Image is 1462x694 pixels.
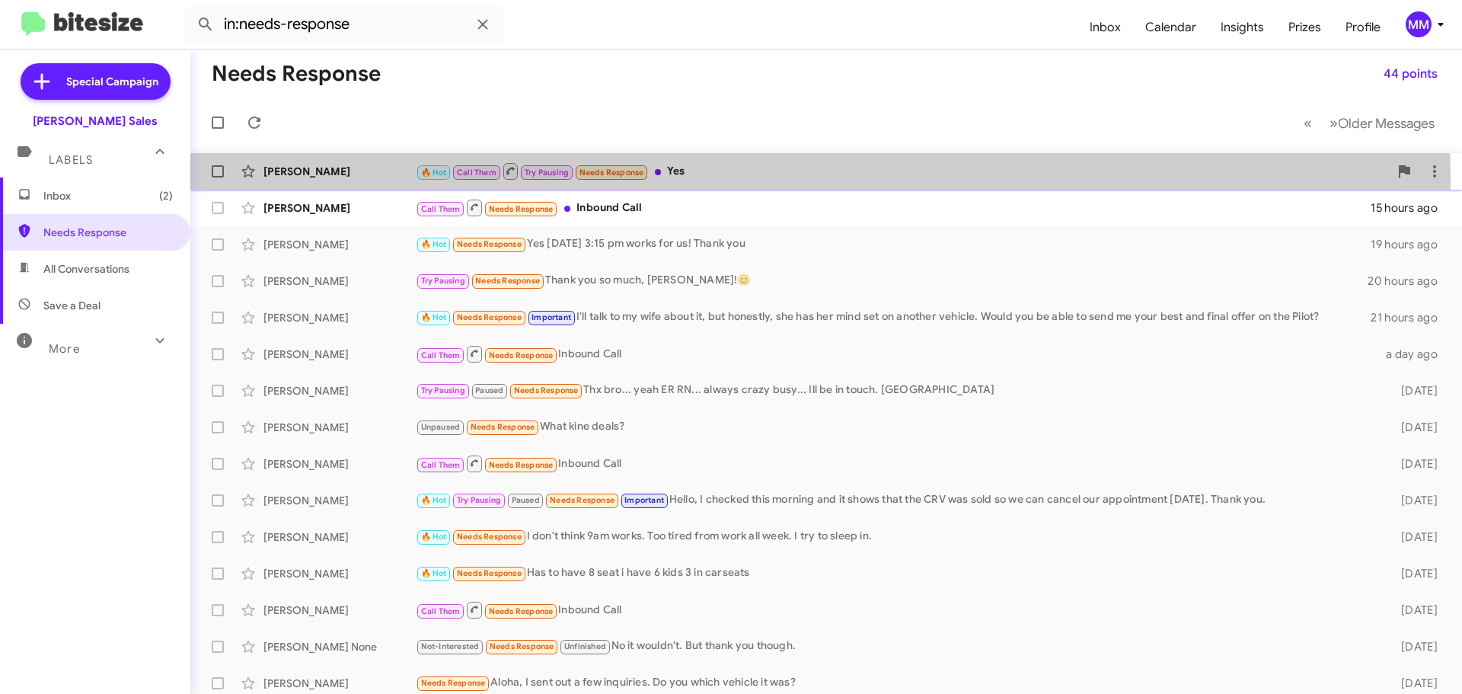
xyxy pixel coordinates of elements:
[1406,11,1432,37] div: MM
[43,225,173,240] span: Needs Response
[1208,5,1276,50] span: Insights
[421,276,465,286] span: Try Pausing
[489,606,554,616] span: Needs Response
[421,532,447,542] span: 🔥 Hot
[1393,11,1445,37] button: MM
[421,460,461,470] span: Call Them
[489,204,554,214] span: Needs Response
[263,347,416,362] div: [PERSON_NAME]
[416,528,1377,545] div: I don't think 9am works. Too tired from work all week. I try to sleep in.
[457,312,522,322] span: Needs Response
[1377,603,1450,618] div: [DATE]
[624,495,664,505] span: Important
[416,564,1377,582] div: Has to have 8 seat i have 6 kids 3 in carseats
[263,493,416,508] div: [PERSON_NAME]
[1377,566,1450,581] div: [DATE]
[1368,273,1450,289] div: 20 hours ago
[416,382,1377,399] div: Thx bro... yeah ER RN... always crazy busy... Ill be in touch. [GEOGRAPHIC_DATA]
[416,600,1377,619] div: Inbound Call
[263,383,416,398] div: [PERSON_NAME]
[43,261,129,277] span: All Conversations
[416,418,1377,436] div: What kine deals?
[564,641,606,651] span: Unfinished
[514,385,579,395] span: Needs Response
[1371,200,1450,216] div: 15 hours ago
[263,676,416,691] div: [PERSON_NAME]
[457,532,522,542] span: Needs Response
[1077,5,1133,50] a: Inbox
[263,164,416,179] div: [PERSON_NAME]
[421,495,447,505] span: 🔥 Hot
[1295,107,1444,139] nav: Page navigation example
[43,188,173,203] span: Inbox
[475,385,503,395] span: Paused
[1333,5,1393,50] a: Profile
[531,312,571,322] span: Important
[416,674,1377,692] div: Aloha, I sent out a few inquiries. Do you which vehicle it was?
[263,639,416,654] div: [PERSON_NAME] None
[416,344,1377,363] div: Inbound Call
[49,153,93,167] span: Labels
[66,74,158,89] span: Special Campaign
[489,460,554,470] span: Needs Response
[457,495,501,505] span: Try Pausing
[579,168,644,177] span: Needs Response
[416,272,1368,289] div: Thank you so much, [PERSON_NAME]!😊
[1377,493,1450,508] div: [DATE]
[421,312,447,322] span: 🔥 Hot
[1276,5,1333,50] a: Prizes
[1371,237,1450,252] div: 19 hours ago
[184,6,504,43] input: Search
[457,168,496,177] span: Call Them
[421,350,461,360] span: Call Them
[263,566,416,581] div: [PERSON_NAME]
[1133,5,1208,50] a: Calendar
[263,310,416,325] div: [PERSON_NAME]
[421,606,461,616] span: Call Them
[1377,639,1450,654] div: [DATE]
[421,168,447,177] span: 🔥 Hot
[1377,529,1450,545] div: [DATE]
[159,188,173,203] span: (2)
[416,454,1377,473] div: Inbound Call
[263,456,416,472] div: [PERSON_NAME]
[550,495,614,505] span: Needs Response
[457,568,522,578] span: Needs Response
[1377,347,1450,362] div: a day ago
[1377,676,1450,691] div: [DATE]
[416,638,1377,655] div: No it wouldn't. But thank you though.
[1294,107,1321,139] button: Previous
[43,298,101,313] span: Save a Deal
[490,641,554,651] span: Needs Response
[263,529,416,545] div: [PERSON_NAME]
[471,422,535,432] span: Needs Response
[457,239,522,249] span: Needs Response
[263,273,416,289] div: [PERSON_NAME]
[33,114,158,129] div: [PERSON_NAME] Sales
[21,63,171,100] a: Special Campaign
[416,309,1371,326] div: I'll talk to my wife about it, but honestly, she has her mind set on another vehicle. Would you b...
[263,200,416,216] div: [PERSON_NAME]
[416,235,1371,253] div: Yes [DATE] 3:15 pm works for us! Thank you
[49,342,80,356] span: More
[421,568,447,578] span: 🔥 Hot
[525,168,569,177] span: Try Pausing
[263,603,416,618] div: [PERSON_NAME]
[421,239,447,249] span: 🔥 Hot
[1371,310,1450,325] div: 21 hours ago
[421,678,486,688] span: Needs Response
[1338,115,1435,132] span: Older Messages
[1320,107,1444,139] button: Next
[1377,420,1450,435] div: [DATE]
[1330,114,1338,133] span: »
[512,495,540,505] span: Paused
[1304,114,1312,133] span: «
[263,237,416,252] div: [PERSON_NAME]
[421,204,461,214] span: Call Them
[421,385,465,395] span: Try Pausing
[1371,60,1450,88] button: 44 points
